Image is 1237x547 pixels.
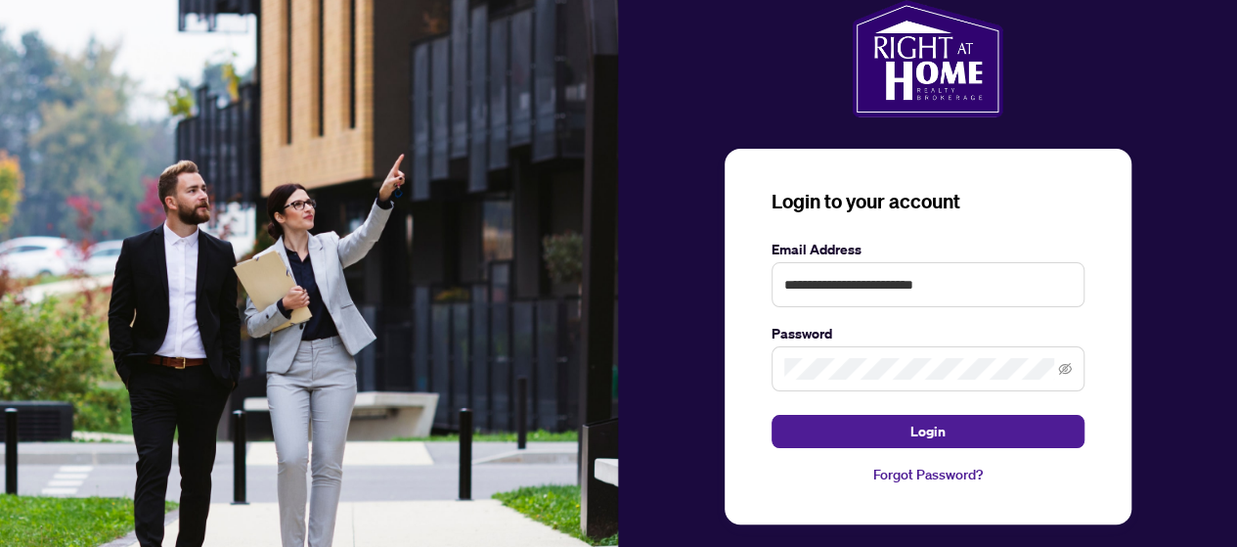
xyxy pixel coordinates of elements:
button: Login [772,415,1084,448]
label: Password [772,323,1084,344]
h3: Login to your account [772,188,1084,215]
label: Email Address [772,239,1084,260]
span: Login [910,416,946,447]
a: Forgot Password? [772,464,1084,485]
span: eye-invisible [1058,362,1072,376]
